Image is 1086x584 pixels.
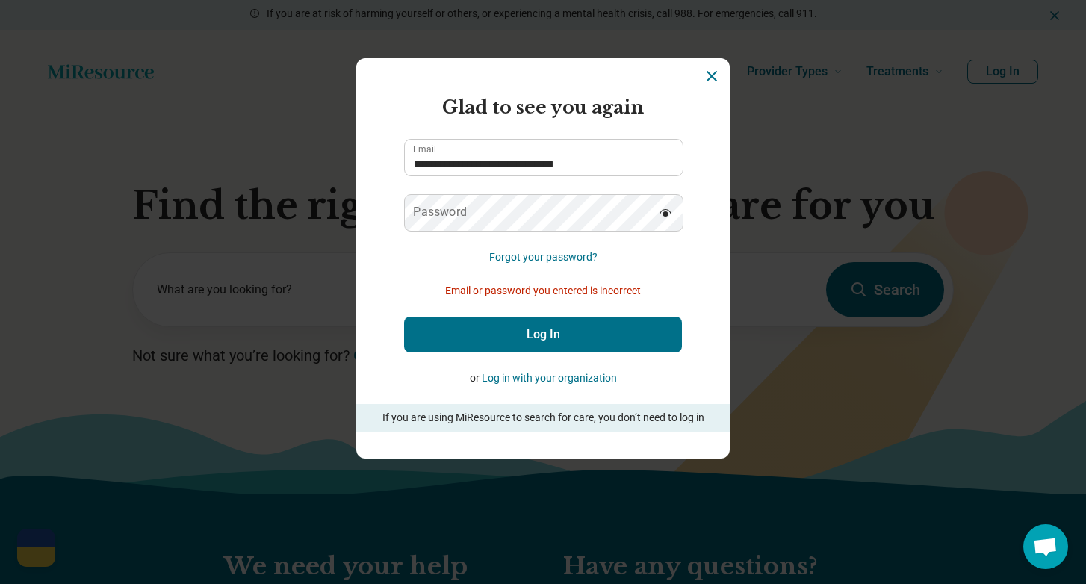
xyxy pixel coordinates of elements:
section: Login Dialog [356,58,730,459]
label: Password [413,206,467,218]
button: Dismiss [703,67,721,85]
h2: Glad to see you again [404,94,682,121]
button: Log In [404,317,682,352]
button: Hide password [649,194,682,230]
button: Forgot your password? [489,249,598,265]
p: Email or password you entered is incorrect [404,283,682,299]
p: or [404,370,682,386]
label: Email [413,145,436,154]
p: If you are using MiResource to search for care, you don’t need to log in [377,410,709,426]
button: Log in with your organization [482,370,617,386]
